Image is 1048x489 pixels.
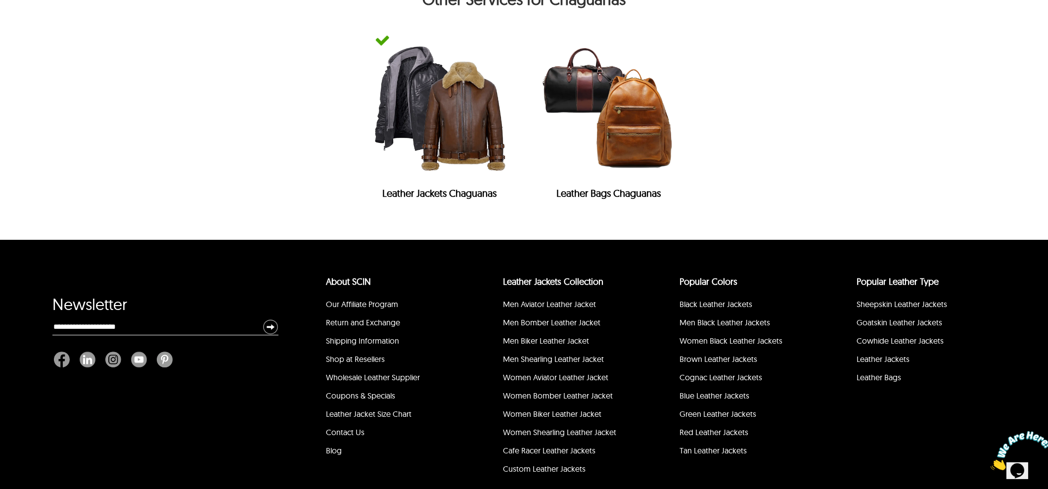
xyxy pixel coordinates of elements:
[503,445,595,455] a: Cafe Racer Leather Jackets
[855,370,991,388] li: Leather Bags
[157,352,173,367] img: Pinterest
[326,317,400,327] a: Return and Exchange
[52,299,278,319] div: Newsletter
[857,354,910,364] a: Leather Jackets
[503,336,589,346] a: Men Biker Leather Jacket
[503,276,603,287] a: Leather Jackets Collection
[680,276,738,287] a: popular leather jacket colors
[324,315,460,333] li: Return and Exchange
[680,336,783,346] a: Women Black Leather Jackets
[501,297,637,315] li: Men Aviator Leather Jacket
[679,315,814,333] li: Men Black Leather Jackets
[365,187,514,204] h2: Leather Jackets Chaguanas
[503,317,600,327] a: Men Bomber Leather Jacket
[501,315,637,333] li: Men Bomber Leather Jacket
[501,370,637,388] li: Women Aviator Leather Jacket
[680,391,750,400] a: Blue Leather Jackets
[524,23,693,214] a: Leather BagsLeather Bags Chaguanas
[80,352,95,367] img: Linkedin
[679,443,814,461] li: Tan Leather Jackets
[326,391,395,400] a: Coupons & Specials
[326,299,398,309] a: Our Affiliate Program
[501,425,637,443] li: Women Shearling Leather Jacket
[375,33,390,48] img: green-tick-icon
[324,425,460,443] li: Contact Us
[131,352,147,367] img: Youtube
[501,443,637,461] li: Cafe Racer Leather Jackets
[54,352,70,367] img: Facebook
[680,427,749,437] a: Red Leather Jackets
[680,372,763,382] a: Cognac Leather Jackets
[503,391,613,400] a: Women Bomber Leather Jacket
[326,372,420,382] a: Wholesale Leather Supplier
[680,445,747,455] a: Tan Leather Jackets
[855,352,991,370] li: Leather Jackets
[501,388,637,406] li: Women Bomber Leather Jacket
[503,372,608,382] a: Women Aviator Leather Jacket
[503,299,596,309] a: Men Aviator Leather Jacket
[857,317,942,327] a: Goatskin Leather Jackets
[100,352,126,367] a: Instagram
[534,33,683,182] img: Leather Bags
[324,333,460,352] li: Shipping Information
[152,352,173,367] a: Pinterest
[857,299,947,309] a: Sheepskin Leather Jackets
[987,427,1048,474] iframe: chat widget
[326,336,399,346] a: Shipping Information
[263,319,278,335] img: Newsletter Submit
[679,388,814,406] li: Blue Leather Jackets
[534,187,683,204] h2: Leather Bags Chaguanas
[855,297,991,315] li: Sheepskin Leather Jackets
[4,4,65,43] img: Chat attention grabber
[501,333,637,352] li: Men Biker Leather Jacket
[679,425,814,443] li: Red Leather Jackets
[855,333,991,352] li: Cowhide Leather Jackets
[324,406,460,425] li: Leather Jacket Size Chart
[324,297,460,315] li: Our Affiliate Program
[126,352,152,367] a: Youtube
[75,352,100,367] a: Linkedin
[365,33,514,182] img: Leather Jackets
[857,372,901,382] a: Leather Bags
[503,409,601,419] a: Women Biker Leather Jacket
[501,352,637,370] li: Men Shearling Leather Jacket
[680,354,758,364] a: Brown Leather Jackets
[105,352,121,367] img: Instagram
[324,370,460,388] li: Wholesale Leather Supplier
[326,409,411,419] a: Leather Jacket Size Chart
[326,354,385,364] a: Shop at Resellers
[324,443,460,461] li: Blog
[326,276,371,287] a: About SCIN
[501,461,637,480] li: Custom Leather Jackets
[324,352,460,370] li: Shop at Resellers
[503,464,586,474] a: Custom Leather Jackets
[679,333,814,352] li: Women Black Leather Jackets
[503,354,604,364] a: Men Shearling Leather Jacket
[679,297,814,315] li: Black Leather Jackets
[54,352,75,367] a: Facebook
[680,317,771,327] a: Men Black Leather Jackets
[679,352,814,370] li: Brown Leather Jackets
[324,388,460,406] li: Coupons & Specials
[501,406,637,425] li: Women Biker Leather Jacket
[857,276,939,287] a: Popular Leather Type
[855,315,991,333] li: Goatskin Leather Jackets
[857,336,944,346] a: Cowhide Leather Jackets
[680,299,753,309] a: Black Leather Jackets
[326,445,342,455] a: Blog
[355,23,524,214] a: green-tick-iconLeather JacketsLeather Jackets Chaguanas
[680,409,757,419] a: Green Leather Jackets
[326,427,365,437] a: Contact Us
[503,427,616,437] a: Women Shearling Leather Jacket
[679,370,814,388] li: Cognac Leather Jackets
[679,406,814,425] li: Green Leather Jackets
